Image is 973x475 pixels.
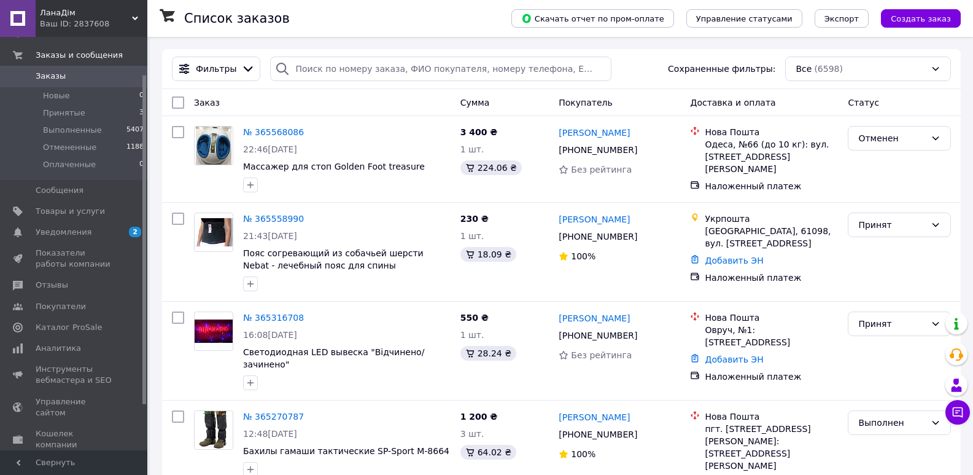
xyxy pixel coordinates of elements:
[36,428,114,450] span: Кошелек компании
[243,127,304,137] a: № 365568086
[243,330,297,340] span: 16:08[DATE]
[243,429,297,439] span: 12:48[DATE]
[36,248,114,270] span: Показатели работы компании
[824,14,859,23] span: Экспорт
[705,213,838,225] div: Укрпошта
[43,159,96,170] span: Оплаченные
[36,227,91,238] span: Уведомления
[195,320,233,342] img: Фото товару
[243,347,424,369] a: Светодиодная LED вывеска "Відчинено/зачинено"
[36,343,81,354] span: Аналитика
[243,412,304,422] a: № 365270787
[705,371,838,383] div: Наложенный платеж
[571,165,632,175] span: Без рейтинга
[195,218,233,247] img: Фото товару
[858,416,926,430] div: Выполнен
[559,411,630,423] a: [PERSON_NAME]
[36,71,66,82] span: Заказы
[139,159,144,170] span: 0
[460,313,489,323] span: 550 ₴
[194,126,233,165] a: Фото товару
[891,14,951,23] span: Создать заказ
[705,312,838,324] div: Нова Пошта
[705,410,838,423] div: Нова Пошта
[460,98,490,108] span: Сумма
[559,98,613,108] span: Покупатель
[460,330,484,340] span: 1 шт.
[521,13,664,24] span: Скачать отчет по пром-оплате
[571,251,595,261] span: 100%
[460,445,516,460] div: 64.02 ₴
[559,213,630,226] a: [PERSON_NAME]
[858,317,926,331] div: Принят
[690,98,775,108] span: Доставка и оплата
[243,231,297,241] span: 21:43[DATE]
[559,127,630,139] a: [PERSON_NAME]
[460,412,498,422] span: 1 200 ₴
[858,218,926,232] div: Принят
[43,108,85,119] span: Принятые
[243,162,425,171] a: Массажер для стоп Golden Foot treasure
[194,410,233,450] a: Фото товару
[559,232,637,241] span: [PHONE_NUMBER]
[705,423,838,472] div: пгт. [STREET_ADDRESS][PERSON_NAME]: [STREET_ADDRESS][PERSON_NAME]
[126,142,144,153] span: 1188
[559,331,637,340] span: [PHONE_NUMBER]
[36,364,114,386] span: Инструменты вебмастера и SEO
[40,7,132,18] span: ЛанаДім
[796,63,812,75] span: Все
[571,449,595,459] span: 100%
[705,138,838,175] div: Одеса, №66 (до 10 кг): вул. [STREET_ADDRESS][PERSON_NAME]
[36,301,86,312] span: Покупатели
[460,429,484,439] span: 3 шт.
[36,280,68,291] span: Отзывы
[43,90,70,101] span: Новые
[559,430,637,439] span: [PHONE_NUMBER]
[460,247,516,262] div: 18.09 ₴
[705,126,838,138] div: Нова Пошта
[196,411,231,449] img: Фото товару
[571,350,632,360] span: Без рейтинга
[36,50,123,61] span: Заказы и сообщения
[43,142,96,153] span: Отмененные
[43,125,102,136] span: Выполненные
[686,9,802,28] button: Управление статусами
[194,213,233,252] a: Фото товару
[460,231,484,241] span: 1 шт.
[460,144,484,154] span: 1 шт.
[194,312,233,351] a: Фото товару
[36,206,105,217] span: Товары и услуги
[243,214,304,224] a: № 365558990
[36,185,83,196] span: Сообщения
[243,313,304,323] a: № 365316708
[243,248,424,270] a: Пояс согревающий из собачьей шерсти Nebat - лечебный пояс для спины
[196,127,231,165] img: Фото товару
[36,322,102,333] span: Каталог ProSale
[243,446,449,456] a: Бахилы гамаши тактические SP-Sport M-8664
[196,63,236,75] span: Фильтры
[460,214,489,224] span: 230 ₴
[869,13,961,23] a: Создать заказ
[139,108,144,119] span: 3
[36,396,114,418] span: Управление сайтом
[848,98,879,108] span: Статус
[696,14,793,23] span: Управление статусами
[460,127,498,137] span: 3 400 ₴
[129,227,141,237] span: 2
[705,256,763,265] a: Добавить ЭН
[705,272,838,284] div: Наложенный платеж
[881,9,961,28] button: Создать заказ
[705,180,838,192] div: Наложенный платеж
[858,132,926,145] div: Отменен
[559,312,630,324] a: [PERSON_NAME]
[460,160,522,175] div: 224.06 ₴
[705,225,838,249] div: [GEOGRAPHIC_DATA], 61098, вул. [STREET_ADDRESS]
[126,125,144,136] span: 5407
[814,64,843,74] span: (6598)
[668,63,775,75] span: Сохраненные фильтры:
[559,145,637,155] span: [PHONE_NUMBER]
